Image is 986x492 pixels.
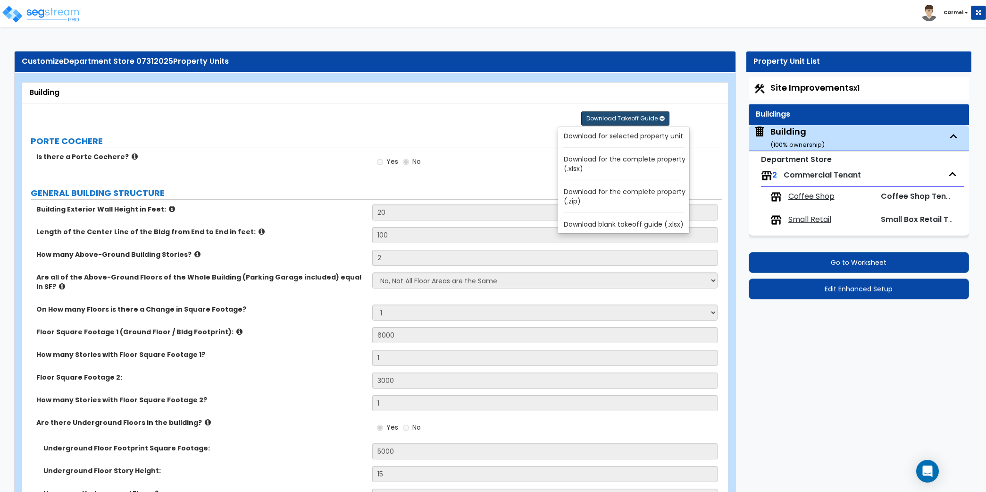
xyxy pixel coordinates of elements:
[753,126,825,150] span: Building
[770,214,782,226] img: tenants.png
[770,82,860,93] span: Site Improvements
[586,114,658,122] span: Download Takeoff Guide
[36,350,365,359] label: How many Stories with Floor Square Footage 1?
[788,214,831,225] span: Small Retail
[36,250,365,259] label: How many Above-Ground Building Stories?
[377,157,383,167] input: Yes
[562,153,689,175] a: Download for the complete property (.xlsx)
[881,214,971,225] span: Small Box Retail Tenant
[403,157,409,167] input: No
[881,191,959,202] span: Coffee Shop Tenant
[29,87,721,98] div: Building
[59,283,65,290] i: click for more info!
[749,279,969,299] button: Edit Enhanced Setup
[36,227,365,237] label: Length of the Center Line of the Bldg from End to End in feet:
[770,140,825,149] small: ( 100 % ownership)
[770,126,825,150] div: Building
[194,251,201,258] i: click for more info!
[761,170,772,181] img: tenants.png
[562,129,689,143] a: Download for selected property unit
[921,5,937,21] img: avatar.png
[412,423,421,432] span: No
[562,218,689,231] a: Download blank takeoff guide (.xlsx)
[753,83,766,95] img: Construction.png
[22,56,728,67] div: Customize Property Units
[403,423,409,433] input: No
[43,443,365,453] label: Underground Floor Footprint Square Footage:
[784,170,861,180] span: Commercial Tenant
[36,418,365,427] label: Are there Underground Floors in the building?
[788,191,835,202] span: Coffee Shop
[36,305,365,314] label: On How many Floors is there a Change in Square Footage?
[753,56,965,67] div: Property Unit List
[749,252,969,273] button: Go to Worksheet
[31,135,722,147] label: PORTE COCHERE
[386,423,398,432] span: Yes
[236,328,242,335] i: click for more info!
[581,111,669,126] button: Download Takeoff Guide
[377,423,383,433] input: Yes
[558,127,690,234] div: Download Takeoff Guide
[169,205,175,212] i: click for more info!
[36,373,365,382] label: Floor Square Footage 2:
[412,157,421,166] span: No
[772,170,777,180] span: 2
[386,157,398,166] span: Yes
[562,185,689,208] a: Download for the complete property (.zip)
[36,204,365,214] label: Building Exterior Wall Height in Feet:
[205,419,211,426] i: click for more info!
[36,272,365,291] label: Are all of the Above-Ground Floors of the Whole Building (Parking Garage included) equal in SF?
[259,228,265,235] i: click for more info!
[64,56,173,67] span: Department Store 07312025
[36,152,365,161] label: Is there a Porte Cochere?
[916,460,939,483] div: Open Intercom Messenger
[761,154,832,165] small: Department Store
[1,5,82,24] img: logo_pro_r.png
[753,126,766,138] img: building.svg
[36,327,365,337] label: Floor Square Footage 1 (Ground Floor / Bldg Footprint):
[43,466,365,475] label: Underground Floor Story Height:
[132,153,138,160] i: click for more info!
[31,187,722,199] label: GENERAL BUILDING STRUCTURE
[770,191,782,203] img: tenants.png
[36,395,365,405] label: How many Stories with Floor Square Footage 2?
[853,83,860,93] small: x1
[944,9,963,16] b: Carmel
[756,109,962,120] div: Buildings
